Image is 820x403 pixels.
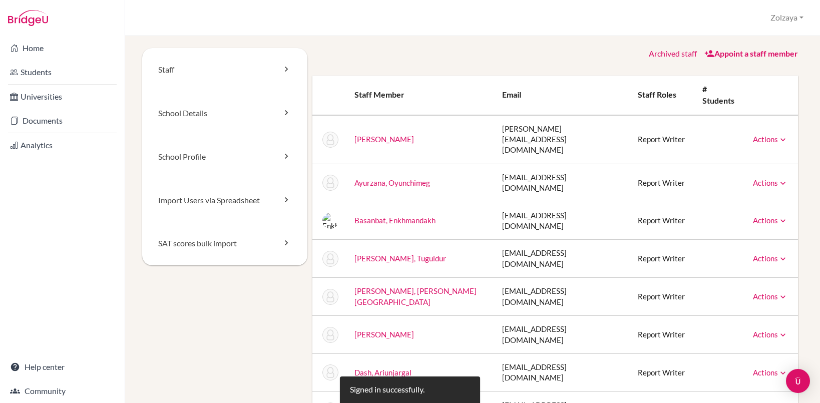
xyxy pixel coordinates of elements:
[753,292,788,301] a: Actions
[494,164,630,202] td: [EMAIL_ADDRESS][DOMAIN_NAME]
[2,87,123,107] a: Universities
[142,135,307,179] a: School Profile
[494,316,630,354] td: [EMAIL_ADDRESS][DOMAIN_NAME]
[630,202,694,240] td: Report Writer
[753,216,788,225] a: Actions
[494,115,630,164] td: [PERSON_NAME][EMAIL_ADDRESS][DOMAIN_NAME]
[354,216,436,225] a: Basanbat, Enkhmandakh
[2,38,123,58] a: Home
[630,115,694,164] td: Report Writer
[322,251,338,267] img: Tuguldur Batkhuyag
[2,357,123,377] a: Help center
[142,222,307,265] a: SAT scores bulk import
[630,316,694,354] td: Report Writer
[354,135,414,144] a: [PERSON_NAME]
[322,213,338,229] img: Enkhmandakh Basanbat
[322,364,338,380] img: Ariunjargal Dash
[494,278,630,316] td: [EMAIL_ADDRESS][DOMAIN_NAME]
[322,132,338,148] img: Indra Amarjargal
[322,289,338,305] img: Lkhagva-Erdene Buuveibaatar
[630,164,694,202] td: Report Writer
[494,76,630,115] th: Email
[494,202,630,240] td: [EMAIL_ADDRESS][DOMAIN_NAME]
[753,135,788,144] a: Actions
[694,76,745,115] th: # students
[2,111,123,131] a: Documents
[753,254,788,263] a: Actions
[630,76,694,115] th: Staff roles
[354,254,446,263] a: [PERSON_NAME], Tuguldur
[354,178,430,187] a: Ayurzana, Oyunchimeg
[142,92,307,135] a: School Details
[8,10,48,26] img: Bridge-U
[753,178,788,187] a: Actions
[786,369,810,393] div: Open Intercom Messenger
[704,49,798,58] a: Appoint a staff member
[322,327,338,343] img: Carlos C. Crawford
[766,9,808,27] button: Zolzaya
[630,278,694,316] td: Report Writer
[354,330,414,339] a: [PERSON_NAME]
[354,368,412,377] a: Dash, Ariunjargal
[630,354,694,392] td: Report Writer
[630,240,694,278] td: Report Writer
[649,49,697,58] a: Archived staff
[494,240,630,278] td: [EMAIL_ADDRESS][DOMAIN_NAME]
[350,384,425,395] div: Signed in successfully.
[142,179,307,222] a: Import Users via Spreadsheet
[2,135,123,155] a: Analytics
[753,368,788,377] a: Actions
[346,76,494,115] th: Staff member
[322,175,338,191] img: Oyunchimeg Ayurzana
[142,48,307,92] a: Staff
[494,354,630,392] td: [EMAIL_ADDRESS][DOMAIN_NAME]
[2,62,123,82] a: Students
[753,330,788,339] a: Actions
[354,286,477,306] a: [PERSON_NAME], [PERSON_NAME][GEOGRAPHIC_DATA]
